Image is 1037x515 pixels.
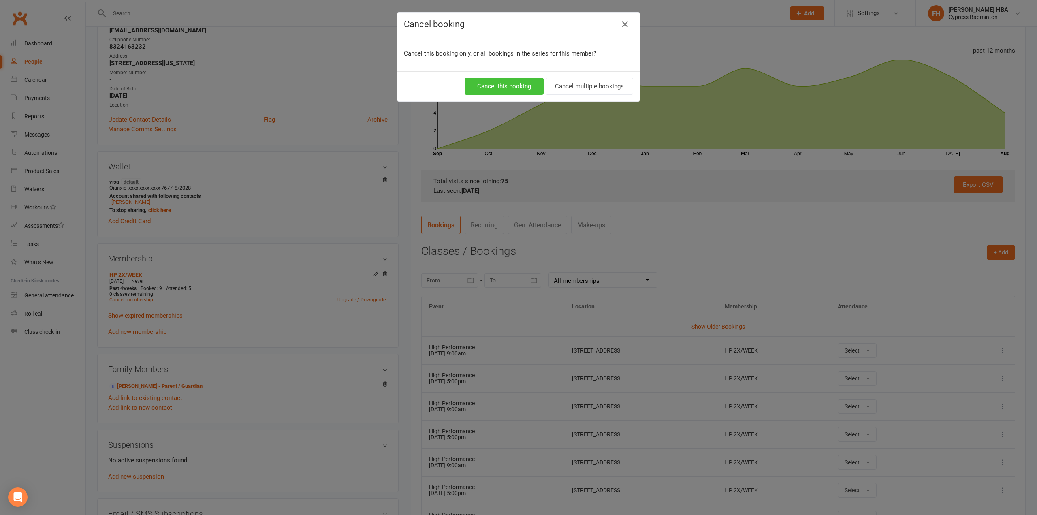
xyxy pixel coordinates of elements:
[546,78,633,95] button: Cancel multiple bookings
[404,49,633,58] p: Cancel this booking only, or all bookings in the series for this member?
[404,19,633,29] h4: Cancel booking
[8,487,28,507] div: Open Intercom Messenger
[465,78,544,95] button: Cancel this booking
[619,18,632,31] button: Close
